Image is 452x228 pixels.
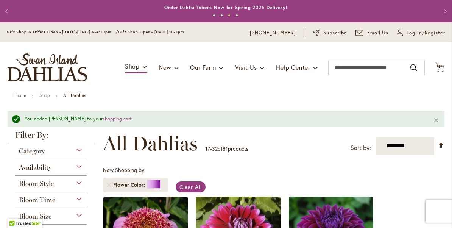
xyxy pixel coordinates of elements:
button: Next [437,4,452,19]
a: Email Us [355,29,389,37]
button: 4 of 4 [235,14,238,17]
span: Log In/Register [407,29,445,37]
a: Clear All [176,181,206,192]
span: Email Us [367,29,389,37]
label: Sort by: [351,141,371,155]
strong: Filter By: [8,131,94,143]
p: - of products [205,143,248,155]
a: Home [14,92,26,98]
span: Gift Shop & Office Open - [DATE]-[DATE] 9-4:30pm / [7,30,118,34]
span: Subscribe [323,29,347,37]
span: Now Shopping by [103,166,144,173]
span: All Dahlias [103,132,198,155]
a: Order Dahlia Tubers Now for Spring 2026 Delivery! [164,5,288,10]
div: You added [PERSON_NAME] to your . [25,116,422,123]
span: New [159,63,171,71]
a: shopping cart [103,116,132,122]
a: Remove Flower Color Purple [107,183,111,187]
button: 1 of 4 [213,14,215,17]
span: 3 [438,66,441,71]
a: Log In/Register [397,29,445,37]
span: Clear All [179,183,202,191]
span: Gift Shop Open - [DATE] 10-3pm [118,30,184,34]
iframe: Launch Accessibility Center [6,201,27,222]
span: Help Center [276,63,310,71]
a: [PHONE_NUMBER] [250,29,296,37]
a: store logo [8,53,87,81]
button: 3 [435,62,444,73]
span: Bloom Size [19,212,51,220]
span: Bloom Time [19,196,55,204]
a: Subscribe [313,29,347,37]
span: Availability [19,163,51,172]
strong: All Dahlias [63,92,86,98]
span: Shop [125,62,140,70]
button: 2 of 4 [220,14,223,17]
button: 3 of 4 [228,14,231,17]
span: Category [19,147,45,155]
span: 17 [205,145,210,152]
span: Bloom Style [19,180,54,188]
span: Flower Color [113,181,147,189]
span: Our Farm [190,63,216,71]
span: 81 [223,145,228,152]
a: Shop [39,92,50,98]
span: 32 [212,145,218,152]
span: Visit Us [235,63,257,71]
